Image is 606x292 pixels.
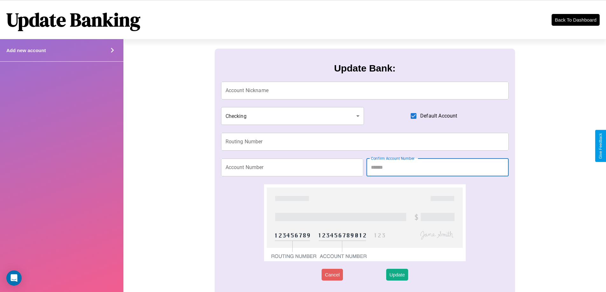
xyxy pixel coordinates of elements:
[334,63,395,74] h3: Update Bank:
[371,156,414,161] label: Confirm Account Number
[552,14,600,26] button: Back To Dashboard
[221,107,364,125] div: Checking
[598,133,603,159] div: Give Feedback
[420,112,457,120] span: Default Account
[6,7,140,33] h1: Update Banking
[386,269,408,281] button: Update
[6,48,46,53] h4: Add new account
[322,269,343,281] button: Cancel
[6,270,22,286] div: Open Intercom Messenger
[264,184,465,261] img: check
